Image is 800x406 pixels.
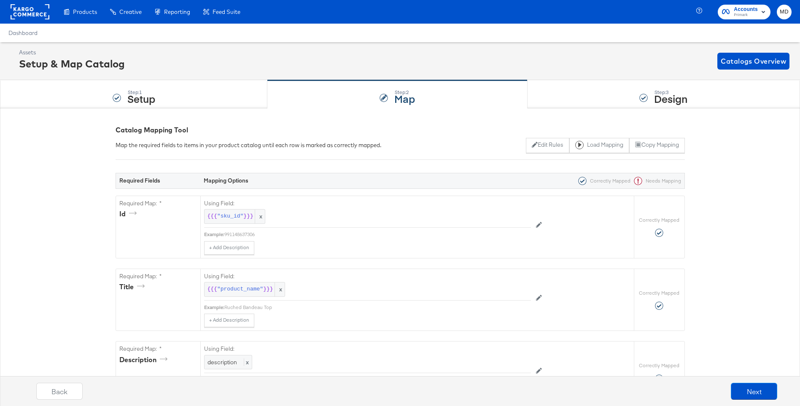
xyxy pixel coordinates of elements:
label: Using Field: [204,272,531,280]
label: Correctly Mapped [639,217,679,223]
span: "sku_id" [217,212,243,220]
span: Catalogs Overview [721,55,786,67]
span: "product_name" [217,285,263,293]
div: Example: [204,304,224,311]
strong: Mapping Options [204,177,248,184]
label: Required Map: * [119,272,197,280]
div: Setup & Map Catalog [19,56,125,71]
label: Using Field: [204,199,531,207]
strong: Map [394,91,415,105]
span: description [207,358,237,366]
div: Catalog Mapping Tool [116,125,685,135]
div: Needs Mapping [630,177,681,185]
div: description [119,355,170,365]
div: Step: 3 [654,89,687,95]
span: Creative [119,8,142,15]
strong: Design [654,91,687,105]
div: Assets [19,48,125,56]
span: Primark [734,12,758,19]
div: Ruched Bandeau Top [224,304,531,311]
strong: Setup [127,91,155,105]
span: x [275,282,285,296]
button: Next [731,383,777,400]
span: MD [780,7,788,17]
label: Correctly Mapped [639,362,679,369]
button: + Add Description [204,314,254,327]
label: Required Map: * [119,199,197,207]
strong: Required Fields [119,177,160,184]
span: Accounts [734,5,758,14]
label: Using Field: [204,345,531,353]
span: {{{ [207,212,217,220]
span: Products [73,8,97,15]
span: Feed Suite [213,8,240,15]
button: Back [36,383,83,400]
label: Required Map: * [119,345,197,353]
a: Dashboard [8,30,38,36]
span: x [255,210,265,223]
label: Correctly Mapped [639,290,679,296]
div: Map the required fields to items in your product catalog until each row is marked as correctly ma... [116,141,381,149]
div: Example: [204,231,224,238]
button: Catalogs Overview [717,53,789,70]
button: + Add Description [204,241,254,255]
div: id [119,209,140,219]
span: }}} [243,212,253,220]
div: Step: 1 [127,89,155,95]
button: Copy Mapping [629,138,684,153]
div: Correctly Mapped [575,177,630,185]
button: AccountsPrimark [718,5,770,19]
div: Step: 2 [394,89,415,95]
span: x [244,358,249,366]
button: Load Mapping [569,138,629,153]
div: title [119,282,148,292]
button: MD [777,5,792,19]
span: Reporting [164,8,190,15]
button: Edit Rules [526,138,569,153]
span: {{{ [207,285,217,293]
div: 991148637306 [224,231,531,238]
span: }}} [263,285,273,293]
